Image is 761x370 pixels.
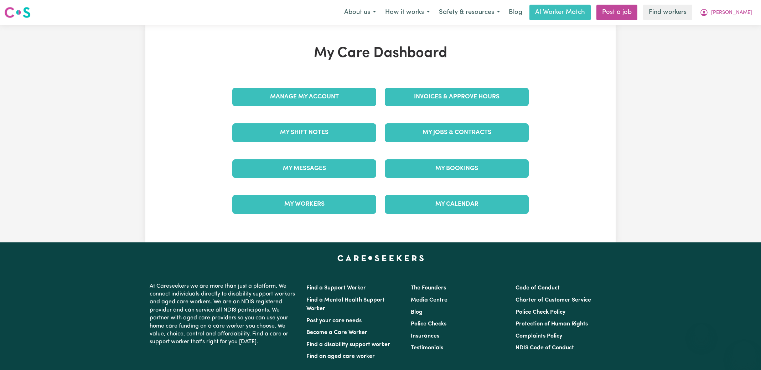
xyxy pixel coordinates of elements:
[385,88,529,106] a: Invoices & Approve Hours
[411,309,423,315] a: Blog
[504,5,527,20] a: Blog
[596,5,637,20] a: Post a job
[306,330,367,335] a: Become a Care Worker
[385,159,529,178] a: My Bookings
[4,4,31,21] a: Careseekers logo
[306,297,385,312] a: Find a Mental Health Support Worker
[306,354,375,359] a: Find an aged care worker
[434,5,504,20] button: Safety & resources
[337,255,424,261] a: Careseekers home page
[516,333,562,339] a: Complaints Policy
[306,342,390,348] a: Find a disability support worker
[516,297,591,303] a: Charter of Customer Service
[643,5,692,20] a: Find workers
[411,333,439,339] a: Insurances
[732,341,755,364] iframe: Button to launch messaging window
[711,9,752,17] span: [PERSON_NAME]
[150,279,298,349] p: At Careseekers we are more than just a platform. We connect individuals directly to disability su...
[516,345,574,351] a: NDIS Code of Conduct
[411,345,443,351] a: Testimonials
[306,318,362,324] a: Post your care needs
[411,321,446,327] a: Police Checks
[516,285,560,291] a: Code of Conduct
[385,195,529,214] a: My Calendar
[385,123,529,142] a: My Jobs & Contracts
[228,45,533,62] h1: My Care Dashboard
[380,5,434,20] button: How it works
[232,159,376,178] a: My Messages
[695,5,757,20] button: My Account
[516,321,588,327] a: Protection of Human Rights
[529,5,591,20] a: AI Worker Match
[694,324,709,339] iframe: Close message
[411,297,447,303] a: Media Centre
[232,195,376,214] a: My Workers
[411,285,446,291] a: The Founders
[340,5,380,20] button: About us
[4,6,31,19] img: Careseekers logo
[232,123,376,142] a: My Shift Notes
[516,309,565,315] a: Police Check Policy
[232,88,376,106] a: Manage My Account
[306,285,366,291] a: Find a Support Worker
